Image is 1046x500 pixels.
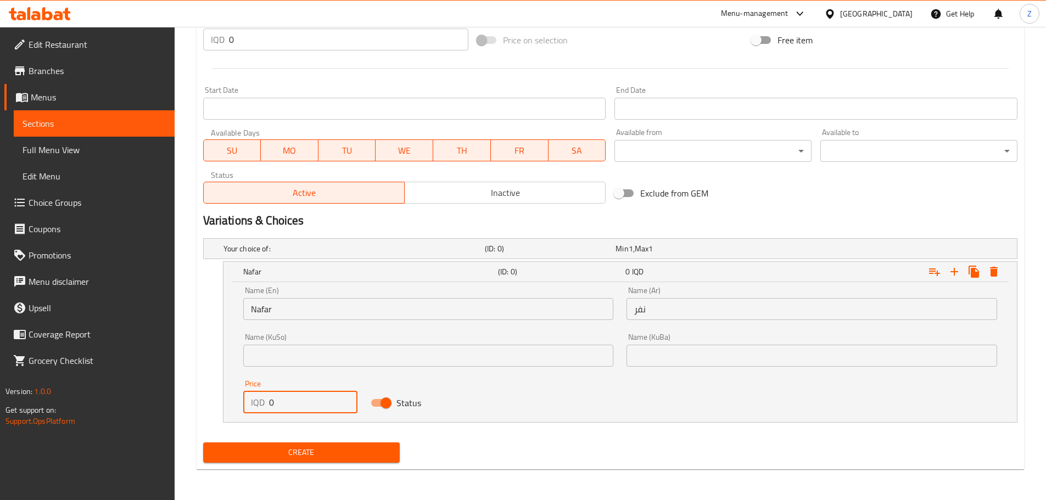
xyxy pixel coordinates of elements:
input: Enter name En [243,298,614,320]
span: Promotions [29,249,166,262]
button: Active [203,182,405,204]
div: , [616,243,742,254]
div: Expand [223,262,1017,282]
span: Create [212,446,391,459]
span: Exclude from GEM [640,187,708,200]
a: Sections [14,110,175,137]
input: Enter name Ar [627,298,997,320]
h5: Nafar [243,266,494,277]
button: Add new choice [944,262,964,282]
span: MO [265,143,314,159]
button: Inactive [404,182,606,204]
a: Full Menu View [14,137,175,163]
a: Edit Menu [14,163,175,189]
span: Inactive [409,185,601,201]
span: Max [635,241,648,256]
button: Delete Nafar [984,262,1004,282]
a: Promotions [4,242,175,268]
input: Please enter price [229,29,469,50]
span: Coverage Report [29,328,166,341]
span: Active [208,185,400,201]
span: TU [323,143,372,159]
span: SA [553,143,602,159]
button: Clone new choice [964,262,984,282]
div: [GEOGRAPHIC_DATA] [840,8,913,20]
button: FR [491,139,549,161]
h5: Your choice of: [223,243,480,254]
span: Menu disclaimer [29,275,166,288]
button: TH [433,139,491,161]
div: Expand [204,239,1017,259]
h5: (ID: 0) [485,243,611,254]
a: Menu disclaimer [4,268,175,295]
span: Z [1027,8,1032,20]
span: IQD [632,265,644,279]
span: Status [396,396,421,409]
button: MO [261,139,318,161]
button: WE [376,139,433,161]
button: Add choice group [925,262,944,282]
a: Support.OpsPlatform [5,414,75,428]
div: ​ [820,140,1017,162]
span: Edit Restaurant [29,38,166,51]
span: WE [380,143,429,159]
span: TH [438,143,486,159]
span: Branches [29,64,166,77]
span: 0 [625,265,630,279]
span: 1 [648,241,653,256]
h2: Variations & Choices [203,212,1017,229]
span: Choice Groups [29,196,166,209]
a: Upsell [4,295,175,321]
span: Free item [777,33,813,47]
button: TU [318,139,376,161]
a: Coupons [4,216,175,242]
a: Edit Restaurant [4,31,175,58]
span: Version: [5,384,32,398]
div: ​ [614,140,812,162]
p: IQD [211,33,225,46]
a: Menus [4,84,175,110]
button: SU [203,139,261,161]
a: Coverage Report [4,321,175,347]
span: Grocery Checklist [29,354,166,367]
div: Menu-management [721,7,788,20]
span: Price on selection [503,33,568,47]
button: Create [203,442,400,463]
span: Min [616,241,628,256]
h5: (ID: 0) [498,266,621,277]
span: Sections [23,117,166,130]
span: Edit Menu [23,170,166,183]
span: Coupons [29,222,166,235]
span: Upsell [29,301,166,314]
a: Branches [4,58,175,84]
input: Enter name KuSo [243,345,614,367]
span: 1 [629,241,633,256]
span: Get support on: [5,403,56,417]
p: IQD [251,396,265,409]
span: SU [208,143,257,159]
span: Menus [31,91,166,104]
a: Grocery Checklist [4,347,175,374]
span: Full Menu View [23,143,166,156]
a: Choice Groups [4,189,175,216]
button: SA [549,139,606,161]
span: 1.0.0 [34,384,51,398]
input: Please enter price [269,391,358,413]
input: Enter name KuBa [627,345,997,367]
span: FR [495,143,544,159]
